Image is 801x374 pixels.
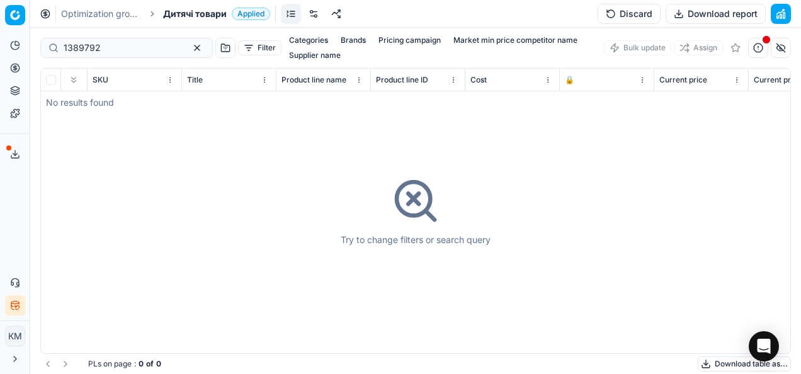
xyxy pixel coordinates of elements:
[40,356,55,371] button: Go to previous page
[698,356,791,371] button: Download table as...
[659,75,707,85] span: Current price
[598,4,661,24] button: Discard
[58,356,73,371] button: Go to next page
[139,359,144,369] strong: 0
[749,331,779,361] div: Open Intercom Messenger
[373,33,446,48] button: Pricing campaign
[284,33,333,48] button: Categories
[666,4,766,24] button: Download report
[376,75,428,85] span: Product line ID
[565,75,574,85] span: 🔒
[146,359,154,369] strong: of
[470,75,487,85] span: Cost
[66,72,81,88] button: Expand all
[163,8,270,20] span: Дитячі товариApplied
[336,33,371,48] button: Brands
[156,359,161,369] strong: 0
[341,234,491,246] div: Try to change filters or search query
[6,327,25,346] span: КM
[61,8,270,20] nav: breadcrumb
[163,8,227,20] span: Дитячі товари
[187,75,203,85] span: Title
[238,40,281,55] button: Filter
[5,326,25,346] button: КM
[93,75,108,85] span: SKU
[88,359,161,369] div: :
[604,40,671,55] button: Bulk update
[281,75,346,85] span: Product line name
[88,359,132,369] span: PLs on page
[284,48,346,63] button: Supplier name
[674,40,723,55] button: Assign
[232,8,270,20] span: Applied
[64,42,179,54] input: Search by SKU or title
[61,8,142,20] a: Optimization groups
[40,356,73,371] nav: pagination
[448,33,582,48] button: Market min price competitor name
